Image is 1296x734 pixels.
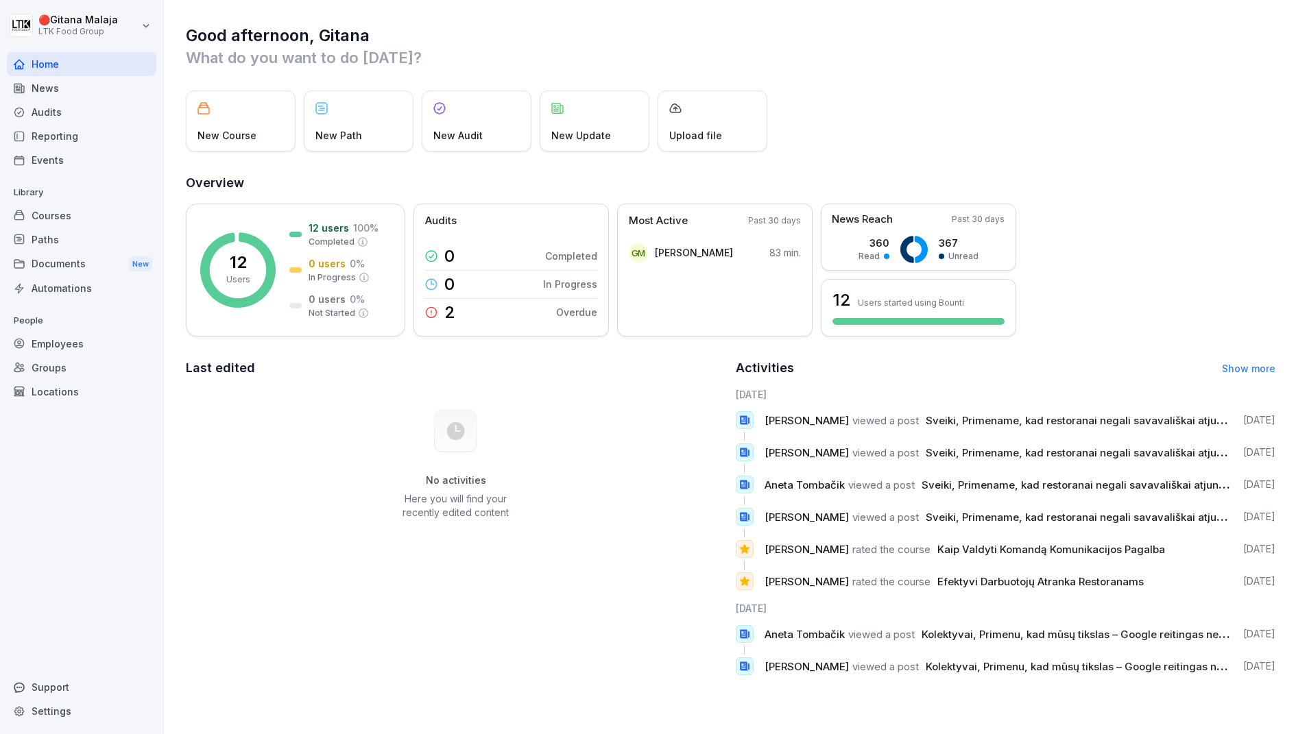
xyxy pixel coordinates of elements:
[7,252,156,277] div: Documents
[937,543,1165,556] span: Kaip Valdyti Komandą Komunikacijos Pagalba
[852,414,919,427] span: viewed a post
[350,292,365,306] p: 0 %
[769,245,801,260] p: 83 min.
[765,414,849,427] span: [PERSON_NAME]
[939,236,979,250] p: 367
[852,575,931,588] span: rated the course
[629,213,688,229] p: Most Active
[129,256,152,272] div: New
[551,128,611,143] p: New Update
[353,221,379,235] p: 100 %
[38,27,118,36] p: LTK Food Group
[186,358,726,378] h2: Last edited
[444,276,455,293] p: 0
[1243,627,1275,641] p: [DATE]
[7,310,156,332] p: People
[543,277,597,291] p: In Progress
[7,204,156,228] a: Courses
[858,297,964,308] p: Users started using Bounti
[629,243,648,262] div: GM
[1222,363,1275,374] a: Show more
[7,182,156,204] p: Library
[7,252,156,277] a: DocumentsNew
[545,249,597,263] p: Completed
[309,292,346,306] p: 0 users
[669,128,722,143] p: Upload file
[425,213,457,229] p: Audits
[7,380,156,404] a: Locations
[748,215,801,227] p: Past 30 days
[952,213,1005,225] p: Past 30 days
[309,256,346,271] p: 0 users
[948,250,979,262] p: Unread
[1243,510,1275,524] p: [DATE]
[852,511,919,524] span: viewed a post
[832,289,851,312] h3: 12
[7,332,156,356] a: Employees
[1243,445,1275,459] p: [DATE]
[765,628,845,641] span: Aneta Tombačik
[7,699,156,723] a: Settings
[7,52,156,76] a: Home
[7,76,156,100] a: News
[226,273,250,286] p: Users
[859,236,889,250] p: 360
[1243,413,1275,427] p: [DATE]
[7,356,156,380] a: Groups
[736,601,1276,615] h6: [DATE]
[433,128,483,143] p: New Audit
[556,305,597,319] p: Overdue
[444,304,455,321] p: 2
[848,478,915,491] span: viewed a post
[765,446,849,459] span: [PERSON_NAME]
[848,628,915,641] span: viewed a post
[852,660,919,673] span: viewed a post
[7,228,156,252] a: Paths
[765,575,849,588] span: [PERSON_NAME]
[852,543,931,556] span: rated the course
[765,478,845,491] span: Aneta Tombačik
[7,100,156,124] a: Audits
[736,358,794,378] h2: Activities
[832,212,893,228] p: News Reach
[852,446,919,459] span: viewed a post
[1243,574,1275,588] p: [DATE]
[309,271,356,284] p: In Progress
[7,124,156,148] a: Reporting
[387,474,525,487] h5: No activities
[309,221,349,235] p: 12 users
[765,660,849,673] span: [PERSON_NAME]
[859,250,880,262] p: Read
[1243,659,1275,673] p: [DATE]
[309,236,355,248] p: Completed
[230,254,247,271] p: 12
[937,575,1144,588] span: Efektyvi Darbuotojų Atranka Restoranams
[315,128,362,143] p: New Path
[38,14,118,26] p: 🔴 Gitana Malaja
[444,248,455,265] p: 0
[655,245,733,260] p: [PERSON_NAME]
[197,128,256,143] p: New Course
[736,387,1276,402] h6: [DATE]
[765,543,849,556] span: [PERSON_NAME]
[350,256,365,271] p: 0 %
[387,492,525,519] p: Here you will find your recently edited content
[7,675,156,699] div: Support
[765,511,849,524] span: [PERSON_NAME]
[309,307,355,319] p: Not Started
[1243,542,1275,556] p: [DATE]
[7,276,156,300] a: Automations
[7,148,156,172] a: Events
[1243,478,1275,491] p: [DATE]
